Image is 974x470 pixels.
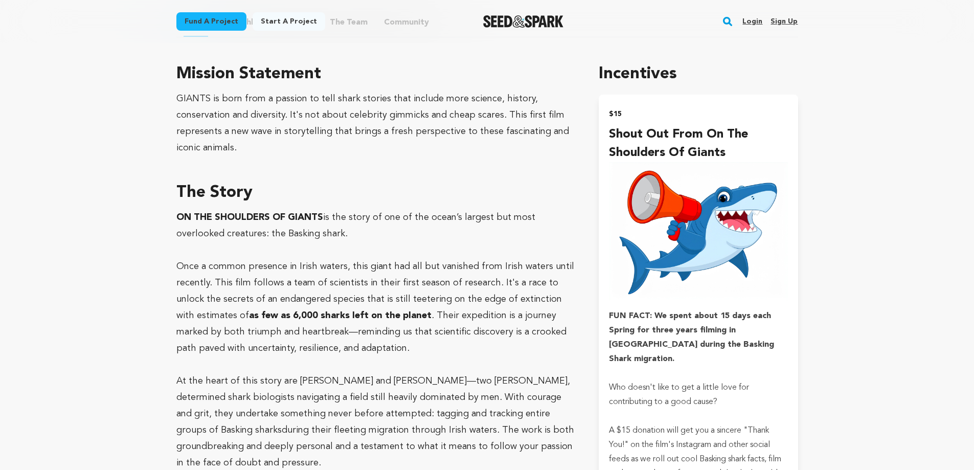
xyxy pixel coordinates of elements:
strong: as few as 6,000 sharks left on the planet [249,311,432,320]
p: Once a common presence in Irish waters, this giant had all but vanished from Irish waters until r... [176,258,575,356]
h2: $15 [609,107,787,121]
span: during their fleeting migration through Irish waters [282,426,497,435]
strong: FUN FACT: We spent about 15 days each Spring for three years filming in [GEOGRAPHIC_DATA] during ... [609,312,774,363]
a: Sign up [771,13,798,30]
a: Login [742,13,762,30]
h1: Incentives [599,62,798,86]
strong: ON THE SHOULDERS OF GIANTS [176,213,323,222]
h4: Shout out from On The Shoulders of Giants [609,125,787,162]
a: Start a project [253,12,325,31]
img: incentive [609,162,787,301]
h3: The Story [176,181,575,205]
div: GIANTS is born from a passion to tell shark stories that include more science, history, conservat... [176,91,575,156]
img: Seed&Spark Logo Dark Mode [483,15,563,28]
p: is the story of one of the ocean’s largest but most overlooked creatures: the Basking shark. [176,209,575,242]
a: Seed&Spark Homepage [483,15,563,28]
h3: Mission Statement [176,62,575,86]
a: Fund a project [176,12,246,31]
p: Who doesn't like to get a little love for contributing to a good cause? [609,381,787,409]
